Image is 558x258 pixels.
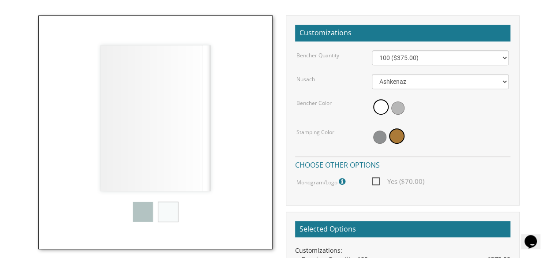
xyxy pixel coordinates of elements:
[296,176,348,187] label: Monogram/Logo
[295,221,510,238] h2: Selected Options
[38,15,272,249] img: ncsy.jpg
[296,75,315,83] label: Nusach
[521,223,549,249] iframe: chat widget
[296,52,339,59] label: Bencher Quantity
[295,246,510,255] div: Customizations:
[372,176,424,187] span: Yes ($70.00)
[295,156,510,172] h4: Choose other options
[295,25,510,41] h2: Customizations
[296,128,334,136] label: Stamping Color
[296,99,332,107] label: Bencher Color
